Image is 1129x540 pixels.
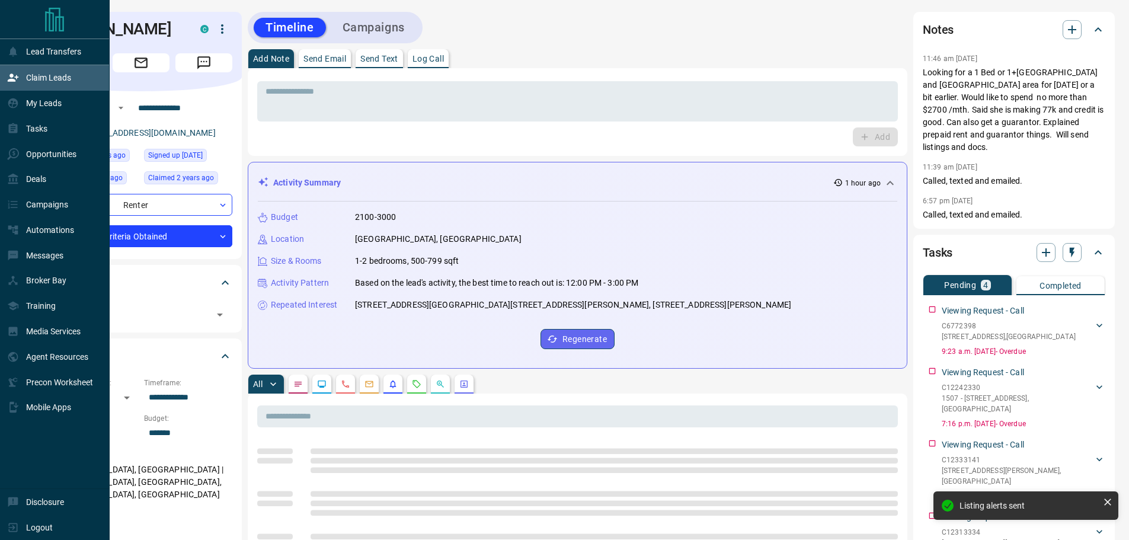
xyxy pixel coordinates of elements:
svg: Lead Browsing Activity [317,379,327,389]
h2: Notes [923,20,954,39]
p: Looking for a 1 Bed or 1+[GEOGRAPHIC_DATA] and [GEOGRAPHIC_DATA] area for [DATE] or a bit earlier... [923,66,1105,154]
button: Timeline [254,18,326,37]
p: 7:16 p.m. [DATE] - Overdue [942,418,1105,429]
p: 11:46 am [DATE] [923,55,977,63]
p: 1-2 bedrooms, 500-799 sqft [355,255,459,267]
p: Budget: [144,413,232,424]
div: Activity Summary1 hour ago [258,172,897,194]
p: 1507 - [STREET_ADDRESS] , [GEOGRAPHIC_DATA] [942,393,1093,414]
svg: Calls [341,379,350,389]
div: C12333141[STREET_ADDRESS][PERSON_NAME],[GEOGRAPHIC_DATA] [942,452,1105,489]
p: 9:23 a.m. [DATE] - Overdue [942,346,1105,357]
svg: Emails [364,379,374,389]
span: Signed up [DATE] [148,149,203,161]
p: C12333141 [942,455,1093,465]
div: Mon Jun 06 2022 [144,149,232,165]
p: Activity Summary [273,177,341,189]
p: 1 hour ago [845,178,881,188]
button: Open [114,101,128,115]
div: Criteria [50,342,232,370]
span: Email [113,53,169,72]
p: Send Email [303,55,346,63]
div: Notes [923,15,1105,44]
h1: [PERSON_NAME] [50,20,183,39]
div: Tags [50,269,232,297]
h2: Tasks [923,243,952,262]
p: C12313334 [942,527,1093,538]
p: 2100-3000 [355,211,396,223]
p: Send Text [360,55,398,63]
svg: Listing Alerts [388,379,398,389]
p: Viewing Request - Call [942,366,1024,379]
svg: Requests [412,379,421,389]
p: C6772398 [942,321,1076,331]
p: [STREET_ADDRESS] , [GEOGRAPHIC_DATA] [942,331,1076,342]
p: [GEOGRAPHIC_DATA], [GEOGRAPHIC_DATA] [355,233,522,245]
button: Open [212,306,228,323]
p: [STREET_ADDRESS][PERSON_NAME] , [GEOGRAPHIC_DATA] [942,465,1093,487]
p: Viewing Request - Call [942,439,1024,451]
p: Add Note [253,55,289,63]
span: Claimed 2 years ago [148,172,214,184]
p: Called, texted and emailed. [923,175,1105,187]
button: Campaigns [331,18,417,37]
p: Based on the lead's activity, the best time to reach out is: 12:00 PM - 3:00 PM [355,277,638,289]
p: Areas Searched: [50,449,232,460]
span: Message [175,53,232,72]
div: condos.ca [200,25,209,33]
svg: Opportunities [436,379,445,389]
p: Activity Pattern [271,277,329,289]
p: Called, texted and emailed. [923,209,1105,221]
p: [GEOGRAPHIC_DATA], [GEOGRAPHIC_DATA] | [GEOGRAPHIC_DATA], [GEOGRAPHIC_DATA], [GEOGRAPHIC_DATA], [... [50,460,232,504]
p: 6:57 pm [DATE] [923,197,973,205]
a: [EMAIL_ADDRESS][DOMAIN_NAME] [82,128,216,138]
p: Log Call [412,55,444,63]
p: C12242330 [942,382,1093,393]
svg: Agent Actions [459,379,469,389]
p: 4 [983,281,988,289]
p: Timeframe: [144,378,232,388]
div: Tasks [923,238,1105,267]
p: Completed [1040,282,1082,290]
div: Listing alerts sent [960,501,1098,510]
p: Repeated Interest [271,299,337,311]
p: Size & Rooms [271,255,322,267]
svg: Notes [293,379,303,389]
p: Motivation: [50,510,232,521]
div: C6772398[STREET_ADDRESS],[GEOGRAPHIC_DATA] [942,318,1105,344]
p: Viewing Request - Call [942,305,1024,317]
p: All [253,380,263,388]
p: 11:39 am [DATE] [923,163,977,171]
div: Renter [50,194,232,216]
div: Tue Nov 22 2022 [144,171,232,188]
p: Budget [271,211,298,223]
button: Regenerate [540,329,615,349]
p: Pending [944,281,976,289]
div: C122423301507 - [STREET_ADDRESS],[GEOGRAPHIC_DATA] [942,380,1105,417]
p: [STREET_ADDRESS][GEOGRAPHIC_DATA][STREET_ADDRESS][PERSON_NAME], [STREET_ADDRESS][PERSON_NAME] [355,299,791,311]
div: Criteria Obtained [50,225,232,247]
p: Location [271,233,304,245]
